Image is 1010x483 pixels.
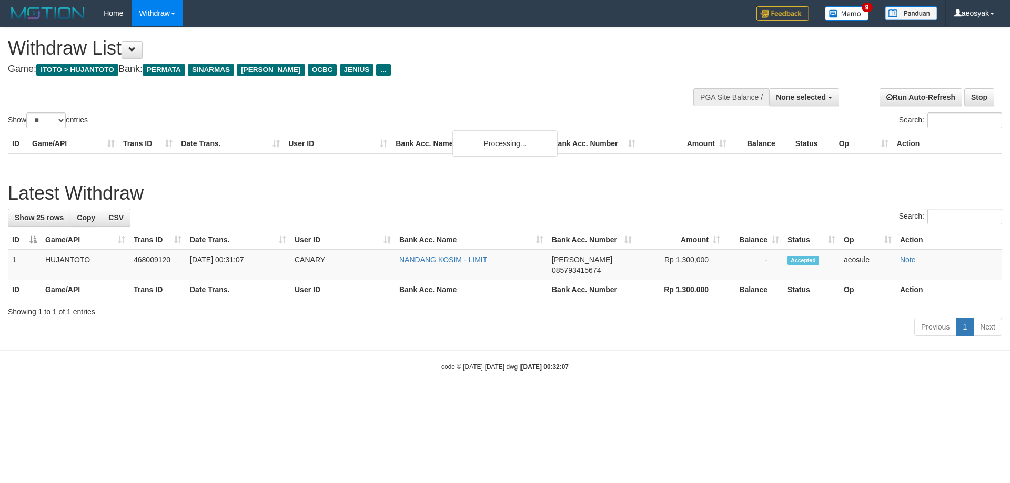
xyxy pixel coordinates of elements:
[896,230,1002,250] th: Action
[8,183,1002,204] h1: Latest Withdraw
[835,134,893,153] th: Op
[108,213,124,222] span: CSV
[8,134,28,153] th: ID
[8,5,88,21] img: MOTION_logo.png
[8,112,88,128] label: Show entries
[395,230,548,250] th: Bank Acc. Name: activate to sort column ascending
[129,250,186,280] td: 468009120
[8,280,41,300] th: ID
[41,280,129,300] th: Game/API
[783,230,840,250] th: Status: activate to sort column ascending
[548,280,636,300] th: Bank Acc. Number
[776,93,826,101] span: None selected
[548,134,639,153] th: Bank Acc. Number
[787,256,819,265] span: Accepted
[26,112,66,128] select: Showentries
[896,280,1002,300] th: Action
[927,209,1002,224] input: Search:
[880,88,962,106] a: Run Auto-Refresh
[340,64,374,76] span: JENIUS
[900,255,916,264] a: Note
[731,134,791,153] th: Balance
[376,64,390,76] span: ...
[769,88,839,106] button: None selected
[783,280,840,300] th: Status
[552,255,612,264] span: [PERSON_NAME]
[290,250,395,280] td: CANARY
[693,88,769,106] div: PGA Site Balance /
[8,64,663,75] h4: Game: Bank:
[8,250,41,280] td: 1
[552,266,601,274] span: Copy 085793415674 to clipboard
[885,6,937,20] img: panduan.png
[237,64,305,76] span: [PERSON_NAME]
[399,255,487,264] a: NANDANG KOSIM - LIMIT
[391,134,548,153] th: Bank Acc. Name
[452,130,558,157] div: Processing...
[956,318,974,336] a: 1
[36,64,118,76] span: ITOTO > HUJANTOTO
[640,134,731,153] th: Amount
[724,280,783,300] th: Balance
[756,6,809,21] img: Feedback.jpg
[102,209,130,227] a: CSV
[964,88,994,106] a: Stop
[8,230,41,250] th: ID: activate to sort column descending
[290,280,395,300] th: User ID
[441,363,569,371] small: code © [DATE]-[DATE] dwg |
[119,134,177,153] th: Trans ID
[636,280,724,300] th: Rp 1.300.000
[8,209,70,227] a: Show 25 rows
[41,250,129,280] td: HUJANTOTO
[636,230,724,250] th: Amount: activate to sort column ascending
[636,250,724,280] td: Rp 1,300,000
[893,134,1002,153] th: Action
[177,134,284,153] th: Date Trans.
[521,363,569,371] strong: [DATE] 00:32:07
[186,250,290,280] td: [DATE] 00:31:07
[143,64,185,76] span: PERMATA
[284,134,391,153] th: User ID
[840,250,896,280] td: aeosule
[914,318,956,336] a: Previous
[28,134,119,153] th: Game/API
[840,230,896,250] th: Op: activate to sort column ascending
[77,213,95,222] span: Copy
[899,209,1002,224] label: Search:
[862,3,873,12] span: 9
[41,230,129,250] th: Game/API: activate to sort column ascending
[724,230,783,250] th: Balance: activate to sort column ascending
[8,38,663,59] h1: Withdraw List
[8,302,1002,317] div: Showing 1 to 1 of 1 entries
[927,112,1002,128] input: Search:
[129,280,186,300] th: Trans ID
[395,280,548,300] th: Bank Acc. Name
[186,280,290,300] th: Date Trans.
[15,213,64,222] span: Show 25 rows
[840,280,896,300] th: Op
[548,230,636,250] th: Bank Acc. Number: activate to sort column ascending
[308,64,337,76] span: OCBC
[791,134,835,153] th: Status
[70,209,102,227] a: Copy
[973,318,1002,336] a: Next
[825,6,869,21] img: Button%20Memo.svg
[129,230,186,250] th: Trans ID: activate to sort column ascending
[290,230,395,250] th: User ID: activate to sort column ascending
[899,112,1002,128] label: Search:
[724,250,783,280] td: -
[188,64,234,76] span: SINARMAS
[186,230,290,250] th: Date Trans.: activate to sort column ascending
